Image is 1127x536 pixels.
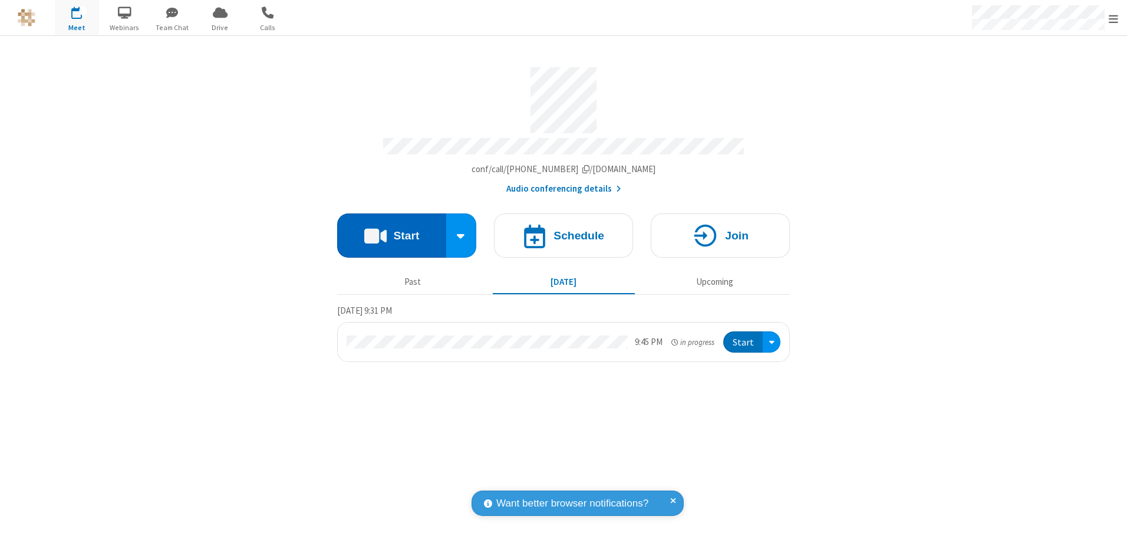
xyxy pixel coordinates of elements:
[644,271,786,293] button: Upcoming
[337,304,790,363] section: Today's Meetings
[103,22,147,33] span: Webinars
[651,213,790,258] button: Join
[494,213,633,258] button: Schedule
[553,230,604,241] h4: Schedule
[493,271,635,293] button: [DATE]
[635,336,663,349] div: 9:45 PM
[246,22,290,33] span: Calls
[337,58,790,196] section: Account details
[80,6,87,15] div: 1
[18,9,35,27] img: QA Selenium DO NOT DELETE OR CHANGE
[472,163,656,176] button: Copy my meeting room linkCopy my meeting room link
[198,22,242,33] span: Drive
[506,182,621,196] button: Audio conferencing details
[763,331,780,353] div: Open menu
[472,163,656,175] span: Copy my meeting room link
[671,337,714,348] em: in progress
[723,331,763,353] button: Start
[496,496,648,511] span: Want better browser notifications?
[55,22,99,33] span: Meet
[393,230,419,241] h4: Start
[337,213,446,258] button: Start
[725,230,749,241] h4: Join
[150,22,195,33] span: Team Chat
[337,305,392,316] span: [DATE] 9:31 PM
[342,271,484,293] button: Past
[446,213,477,258] div: Start conference options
